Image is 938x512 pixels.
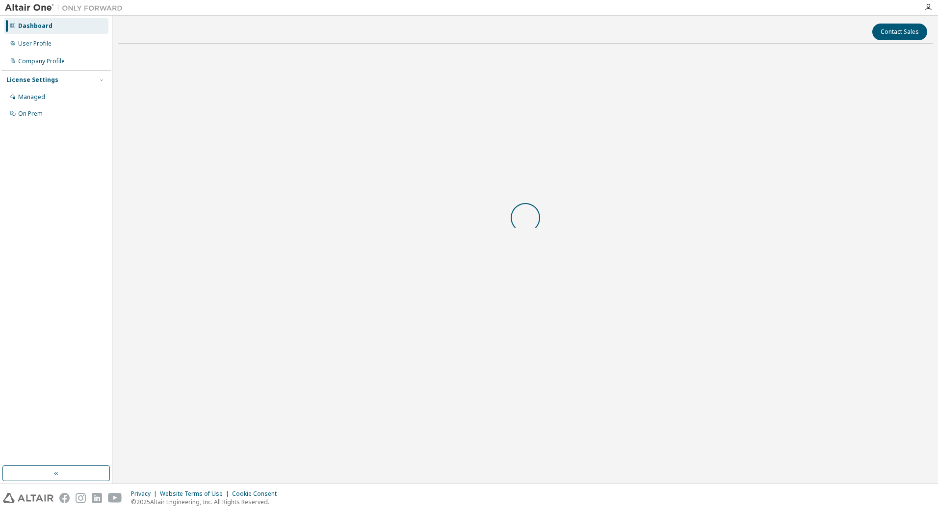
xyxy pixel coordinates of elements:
img: instagram.svg [76,493,86,503]
img: facebook.svg [59,493,70,503]
img: altair_logo.svg [3,493,53,503]
div: Cookie Consent [232,490,283,498]
div: License Settings [6,76,58,84]
p: © 2025 Altair Engineering, Inc. All Rights Reserved. [131,498,283,506]
div: Privacy [131,490,160,498]
div: User Profile [18,40,52,48]
img: linkedin.svg [92,493,102,503]
div: Website Terms of Use [160,490,232,498]
div: Dashboard [18,22,52,30]
div: On Prem [18,110,43,118]
button: Contact Sales [872,24,927,40]
div: Company Profile [18,57,65,65]
img: youtube.svg [108,493,122,503]
div: Managed [18,93,45,101]
img: Altair One [5,3,128,13]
